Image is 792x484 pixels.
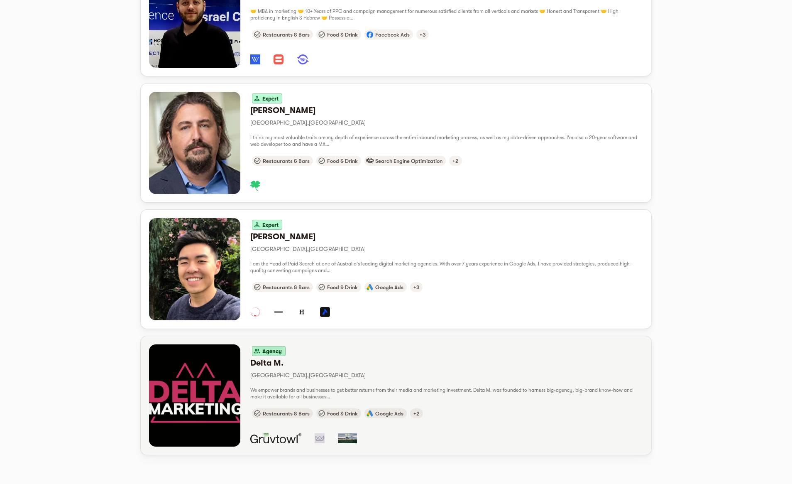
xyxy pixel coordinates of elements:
[324,284,361,290] span: Food & Drink
[366,157,374,165] img: seoRegular.svg
[324,410,361,417] span: Food & Drink
[250,433,301,443] div: GruvTowl
[259,410,313,417] span: Restaurants & Bars
[250,8,618,21] span: 🤝 MBA in marketing 🤝 10+ Years of PPC and campaign management for numerous satisfied clients from...
[250,118,643,128] p: [GEOGRAPHIC_DATA] , [GEOGRAPHIC_DATA]
[416,32,429,38] span: +3
[320,307,330,317] div: App Boxer - #1 App Developers & Designers in Australia
[274,307,284,317] div: Norrsken Ko - Sydney Building Design & Town Planning
[449,158,462,164] span: +2
[250,135,637,147] span: I think my most valuable traits are my depth of experience across the entire inbound marketing pr...
[366,31,374,38] img: facebook.svg
[416,29,429,39] div: Google Ads, B2C clients, ROAS (Return On Ad Spend)
[250,307,260,317] div: Sofrito Paella - Paella Catering
[250,387,633,400] span: We empower brands and businesses to get better returns from their media and marketing investment....
[410,410,423,417] span: +2
[324,32,361,38] span: Food & Drink
[250,231,643,242] h6: [PERSON_NAME]
[372,284,407,290] span: Google Ads
[259,348,285,354] span: Agency
[366,283,374,291] img: googleAds.svg
[372,158,446,164] span: Search Engine Optimization
[449,156,462,166] div: B2C clients, ROAS (Return On Ad Spend)
[250,181,260,191] div: Innisfree Irish Pubs
[372,410,407,417] span: Google Ads
[259,158,313,164] span: Restaurants & Bars
[141,84,651,202] button: Expert[PERSON_NAME][GEOGRAPHIC_DATA],[GEOGRAPHIC_DATA]I think my most valuable traits are my dept...
[324,158,361,164] span: Food & Drink
[250,261,632,273] span: I am the Head of Paid Search at one of Australia's leading digital marketing agencies. With over ...
[366,410,374,417] img: googleAds.svg
[250,370,643,380] p: [GEOGRAPHIC_DATA] , [GEOGRAPHIC_DATA]
[250,54,260,64] div: Worthy
[259,96,282,102] span: Expert
[315,433,325,443] div: Kings of Diamonds
[297,307,307,317] div: Hermés Australia & New Zealand - Luxury Designer Brand
[141,336,651,455] button: AgencyDelta M.[GEOGRAPHIC_DATA],[GEOGRAPHIC_DATA]We empower brands and businesses to get better r...
[297,54,340,64] div: Tradeit
[259,222,282,228] span: Expert
[338,433,357,443] div: Hoggs of Fife
[410,284,423,290] span: +3
[259,284,313,290] span: Restaurants & Bars
[372,32,413,38] span: Facebook Ads
[259,32,313,38] span: Restaurants & Bars
[250,358,643,369] h6: Delta M.
[274,54,284,64] div: Celsius
[410,408,423,418] div: B2C clients, ROAS (Return On Ad Spend)
[250,244,643,254] p: [GEOGRAPHIC_DATA] , [GEOGRAPHIC_DATA]
[141,210,651,329] button: Expert[PERSON_NAME][GEOGRAPHIC_DATA],[GEOGRAPHIC_DATA]I am the Head of Paid Search at one of Aust...
[250,105,643,116] h6: [PERSON_NAME]
[410,282,423,292] div: $2K - $5K budget, B2C clients, ROAS (Return On Ad Spend)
